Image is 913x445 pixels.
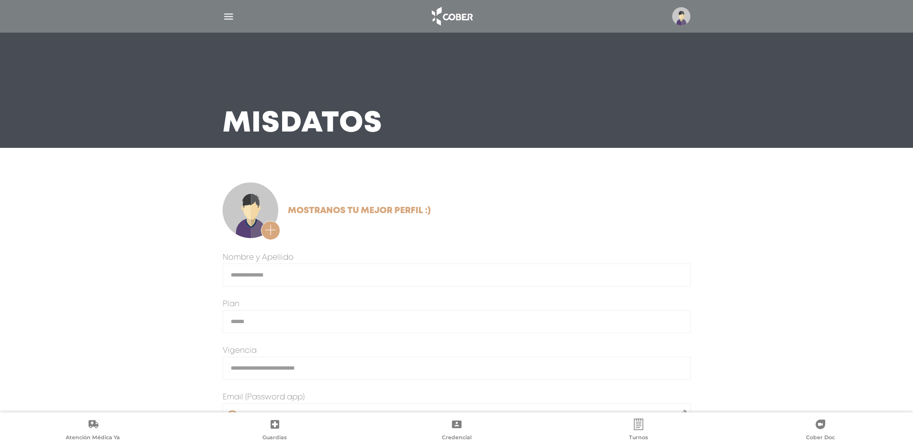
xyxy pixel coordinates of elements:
[806,434,835,443] span: Cober Doc
[66,434,120,443] span: Atención Médica Ya
[2,419,184,443] a: Atención Médica Ya
[288,206,431,216] h2: Mostranos tu mejor perfil :)
[223,252,294,264] label: Nombre y Apellido
[629,434,648,443] span: Turnos
[366,419,547,443] a: Credencial
[672,7,690,25] img: profile-placeholder.svg
[223,392,305,403] label: Email (Password app)
[729,419,911,443] a: Cober Doc
[427,5,477,28] img: logo_cober_home-white.png
[547,419,729,443] a: Turnos
[223,345,257,357] label: Vigencia
[223,299,239,310] label: Plan
[442,434,472,443] span: Credencial
[223,11,235,23] img: Cober_menu-lines-white.svg
[262,434,287,443] span: Guardias
[184,419,366,443] a: Guardias
[223,111,382,136] h3: Mis Datos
